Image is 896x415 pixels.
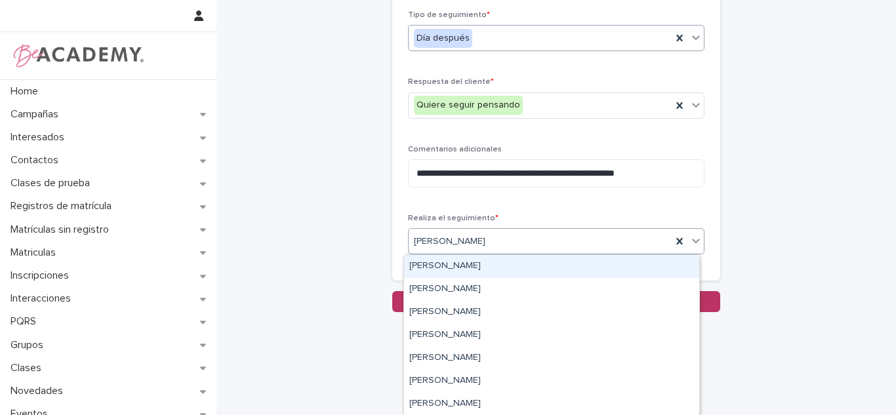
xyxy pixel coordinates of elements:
div: Carolina Castillo Cuadrado [404,255,699,278]
p: Clases de prueba [5,177,100,189]
p: Campañas [5,108,69,121]
div: Lizeth Gonzalez Mejia [404,370,699,393]
span: Comentarios adicionales [408,146,502,153]
p: Matriculas [5,247,66,259]
p: Clases [5,362,52,374]
p: Matrículas sin registro [5,224,119,236]
div: Día después [414,29,472,48]
p: Novedades [5,385,73,397]
div: Quiere seguir pensando [414,96,523,115]
p: Grupos [5,339,54,351]
p: Inscripciones [5,269,79,282]
span: Realiza el seguimiento [408,214,499,222]
p: Interacciones [5,292,81,305]
div: Carolina Castrillon Trujillo [404,278,699,301]
div: Gina Orjuela Cortes [404,301,699,324]
span: Respuesta del cliente [408,78,494,86]
div: Leidy Mesa Alvarez [404,324,699,347]
p: PQRS [5,315,47,328]
p: Interesados [5,131,75,144]
p: Contactos [5,154,69,167]
img: WPrjXfSUmiLcdUfaYY4Q [10,43,145,69]
div: Lina Rico Montoya [404,347,699,370]
span: Tipo de seguimiento [408,11,490,19]
button: Save [392,291,720,312]
span: [PERSON_NAME] [414,235,485,248]
p: Home [5,85,49,98]
p: Registros de matrícula [5,200,122,212]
